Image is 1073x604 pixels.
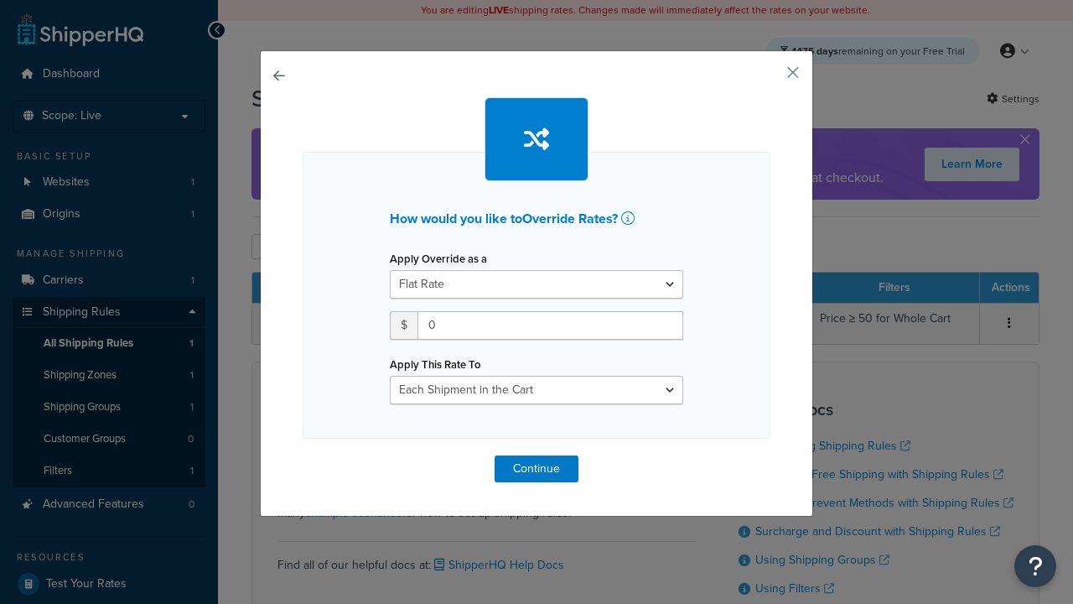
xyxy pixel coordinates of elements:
h2: How would you like to Override Rates ? [390,211,683,226]
button: Open Resource Center [1014,545,1056,587]
label: Apply This Rate To [390,358,480,371]
label: Apply Override as a [390,253,487,265]
span: $ [390,311,417,340]
a: Learn more about setting up shipping rules [621,211,639,226]
button: Continue [495,456,578,482]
